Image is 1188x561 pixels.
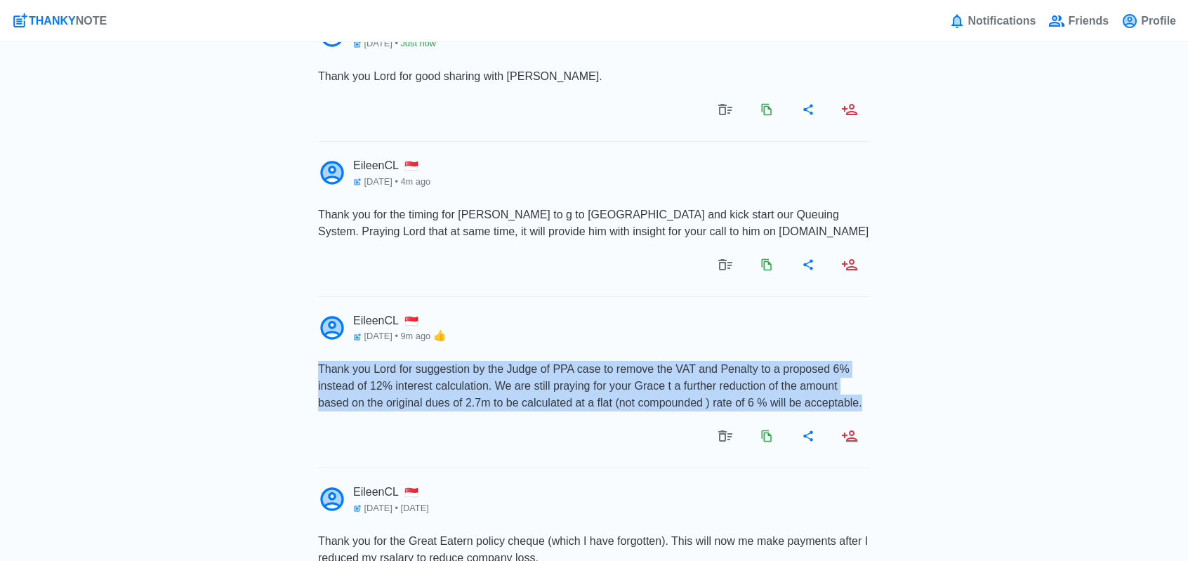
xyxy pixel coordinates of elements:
a: Notifications [948,12,1037,30]
span: 9m ago [400,331,430,341]
small: [DATE] • [353,176,430,187]
a: Friends [1048,12,1109,30]
span: 4m ago [400,176,430,187]
h6: EileenCL [353,314,447,327]
span: Thank you Lord for suggestion by the Judge of PPA case to remove the VAT and Penalty to a propose... [318,363,862,409]
span: Thank you Lord for good sharing with [PERSON_NAME]. [318,70,602,82]
span: Thank you for the timing for [PERSON_NAME] to g to [GEOGRAPHIC_DATA] and kick start our Queuing S... [318,209,869,237]
small: [DATE] • [353,503,429,513]
div: THANKY [29,13,107,29]
span: Just now [400,38,436,48]
span: 🇸🇬 [404,317,418,326]
small: [DATE] • [353,38,436,48]
h6: EileenCL [353,159,430,172]
span: 🇸🇬 [404,161,418,171]
a: EileenCL 🇸🇬 [353,159,430,172]
a: EileenCL 🇸🇬 [353,314,447,327]
span: champion [433,329,447,341]
span: 🇸🇬 [404,488,418,498]
a: Profile [1121,12,1177,30]
span: Profile [1138,13,1176,29]
span: Friends [1065,13,1109,29]
span: NOTE [76,15,107,27]
span: [DATE] [400,503,428,513]
a: EileenCL 🇸🇬 [353,485,429,499]
h6: EileenCL [353,485,429,499]
small: [DATE] • [353,331,447,341]
span: Notifications [965,13,1036,29]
